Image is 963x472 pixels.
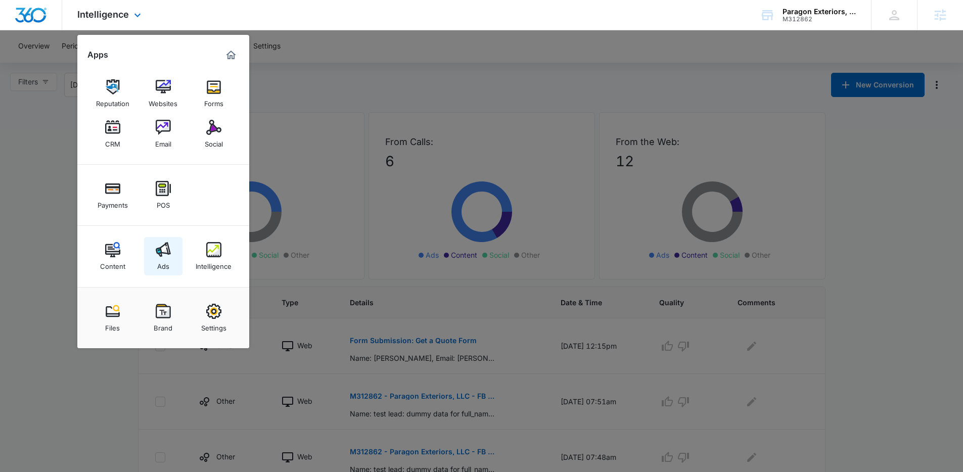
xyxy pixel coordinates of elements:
[100,257,125,270] div: Content
[149,95,177,108] div: Websites
[155,135,171,148] div: Email
[204,95,223,108] div: Forms
[94,115,132,153] a: CRM
[154,319,172,332] div: Brand
[98,196,128,209] div: Payments
[196,257,232,270] div: Intelligence
[94,176,132,214] a: Payments
[144,176,182,214] a: POS
[77,9,129,20] span: Intelligence
[157,196,170,209] div: POS
[96,95,129,108] div: Reputation
[195,115,233,153] a: Social
[94,237,132,275] a: Content
[94,299,132,337] a: Files
[195,74,233,113] a: Forms
[105,135,120,148] div: CRM
[783,8,856,16] div: account name
[144,299,182,337] a: Brand
[105,319,120,332] div: Files
[87,50,108,60] h2: Apps
[195,237,233,275] a: Intelligence
[201,319,226,332] div: Settings
[195,299,233,337] a: Settings
[94,74,132,113] a: Reputation
[144,115,182,153] a: Email
[157,257,169,270] div: Ads
[783,16,856,23] div: account id
[144,74,182,113] a: Websites
[223,47,239,63] a: Marketing 360® Dashboard
[205,135,223,148] div: Social
[144,237,182,275] a: Ads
